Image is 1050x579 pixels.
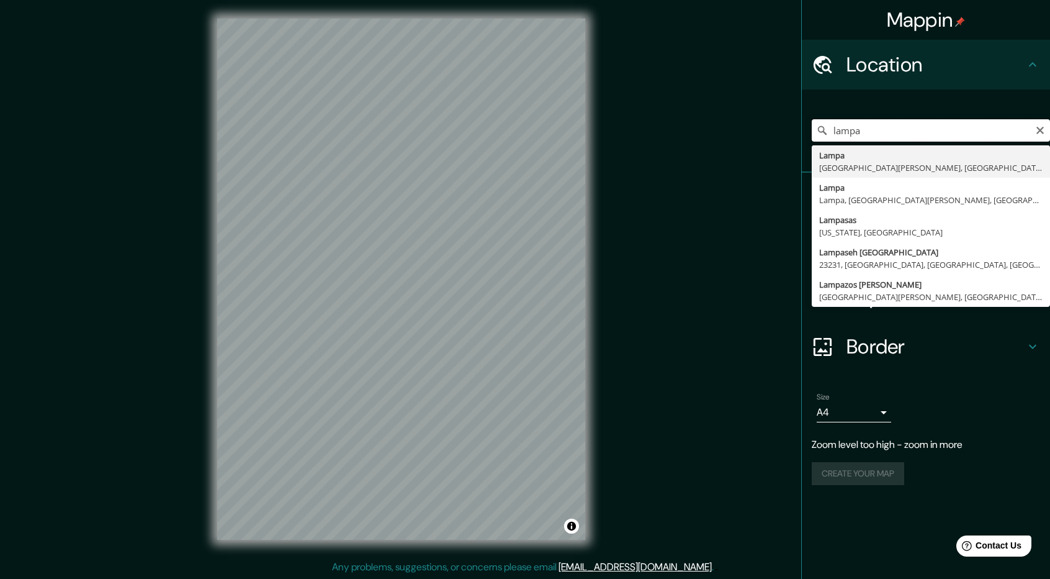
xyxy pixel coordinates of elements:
[819,258,1043,271] div: 23231, [GEOGRAPHIC_DATA], [GEOGRAPHIC_DATA], [GEOGRAPHIC_DATA], [GEOGRAPHIC_DATA]
[819,291,1043,303] div: [GEOGRAPHIC_DATA][PERSON_NAME], [GEOGRAPHIC_DATA]
[817,403,891,422] div: A4
[819,149,1043,162] div: Lampa
[819,278,1043,291] div: Lampazos [PERSON_NAME]
[802,322,1050,372] div: Border
[819,181,1043,194] div: Lampa
[846,52,1025,77] h4: Location
[812,437,1040,452] p: Zoom level too high - zoom in more
[802,40,1050,89] div: Location
[819,246,1043,258] div: Lampaseh [GEOGRAPHIC_DATA]
[716,560,718,575] div: .
[846,334,1025,359] h4: Border
[564,519,579,534] button: Toggle attribution
[955,17,965,27] img: pin-icon.png
[332,560,714,575] p: Any problems, suggestions, or concerns please email .
[559,560,712,573] a: [EMAIL_ADDRESS][DOMAIN_NAME]
[817,392,830,403] label: Size
[819,214,1043,226] div: Lampasas
[217,19,585,540] canvas: Map
[714,560,716,575] div: .
[1035,124,1045,135] button: Clear
[819,194,1043,206] div: Lampa, [GEOGRAPHIC_DATA][PERSON_NAME], [GEOGRAPHIC_DATA]
[846,285,1025,309] h4: Layout
[802,222,1050,272] div: Style
[812,119,1050,142] input: Pick your city or area
[887,7,966,32] h4: Mappin
[819,162,1043,174] div: [GEOGRAPHIC_DATA][PERSON_NAME], [GEOGRAPHIC_DATA]
[819,226,1043,239] div: [US_STATE], [GEOGRAPHIC_DATA]
[940,531,1036,565] iframe: Help widget launcher
[802,272,1050,322] div: Layout
[802,173,1050,222] div: Pins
